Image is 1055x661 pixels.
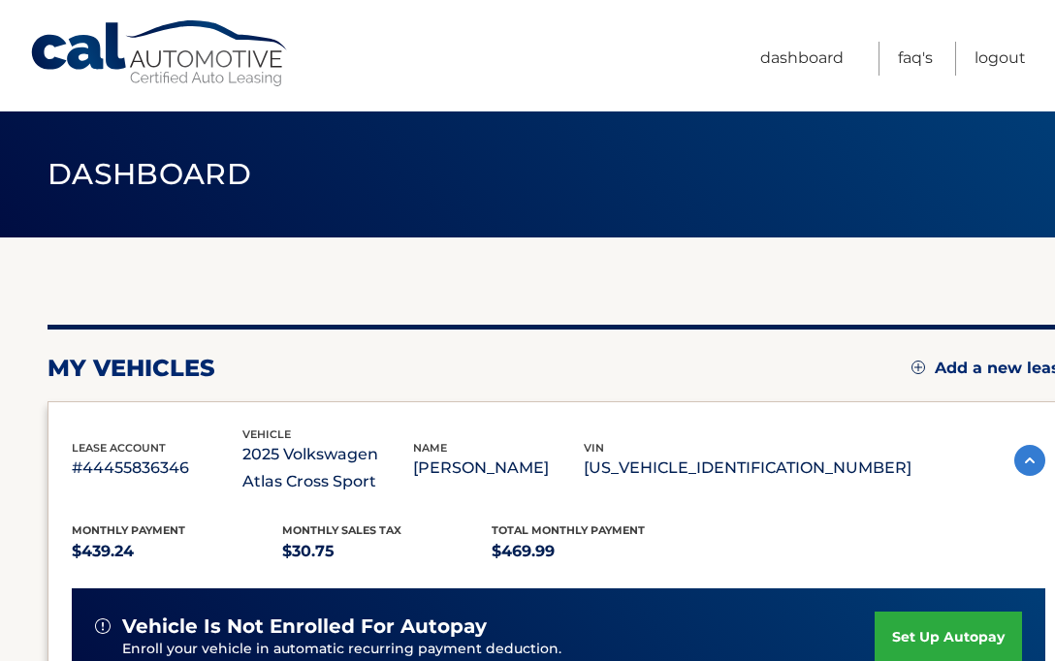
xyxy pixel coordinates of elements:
[898,42,933,76] a: FAQ's
[29,19,291,88] a: Cal Automotive
[1014,445,1045,476] img: accordion-active.svg
[492,523,645,537] span: Total Monthly Payment
[760,42,844,76] a: Dashboard
[413,455,584,482] p: [PERSON_NAME]
[975,42,1026,76] a: Logout
[48,354,215,383] h2: my vehicles
[242,427,291,441] span: vehicle
[242,441,413,495] p: 2025 Volkswagen Atlas Cross Sport
[584,455,911,482] p: [US_VEHICLE_IDENTIFICATION_NUMBER]
[72,538,282,565] p: $439.24
[72,455,242,482] p: #44455836346
[413,441,447,455] span: name
[282,538,493,565] p: $30.75
[492,538,702,565] p: $469.99
[584,441,604,455] span: vin
[122,639,875,660] p: Enroll your vehicle in automatic recurring payment deduction.
[95,618,111,634] img: alert-white.svg
[72,523,185,537] span: Monthly Payment
[911,361,925,374] img: add.svg
[72,441,166,455] span: lease account
[122,614,487,639] span: vehicle is not enrolled for autopay
[282,523,401,537] span: Monthly sales Tax
[48,156,251,192] span: Dashboard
